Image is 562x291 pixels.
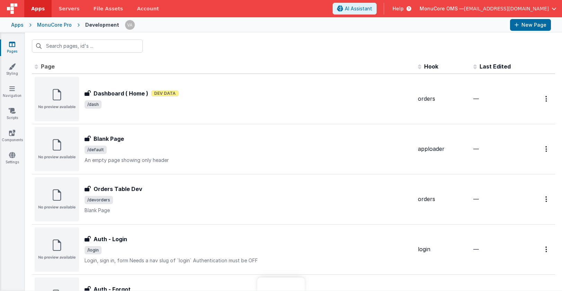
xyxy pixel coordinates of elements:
[541,192,552,206] button: Options
[541,92,552,106] button: Options
[333,3,377,15] button: AI Assistant
[418,195,468,203] div: orders
[85,196,113,204] span: /devorders
[420,5,556,12] button: MonuCore OMS — [EMAIL_ADDRESS][DOMAIN_NAME]
[473,145,479,152] span: —
[41,63,55,70] span: Page
[510,19,551,31] button: New Page
[85,146,107,154] span: /default
[420,5,464,12] span: MonuCore OMS —
[393,5,404,12] span: Help
[424,63,438,70] span: Hook
[32,39,143,53] input: Search pages, id's ...
[541,142,552,156] button: Options
[480,63,511,70] span: Last Edited
[151,90,179,97] span: Dev Data
[85,21,119,28] div: Development
[59,5,79,12] span: Servers
[473,246,479,253] span: —
[85,157,412,164] p: An empty page showing only header
[85,257,412,264] p: Login, sign in, form Needs a nav slug of `login` Authentication must be OFF
[541,242,552,256] button: Options
[418,95,468,103] div: orders
[94,185,142,193] h3: Orders Table Dev
[94,235,127,243] h3: Auth - Login
[125,20,135,30] img: d97663ceb9b5fe134a022c3e0b4ea6c6
[464,5,549,12] span: [EMAIL_ADDRESS][DOMAIN_NAME]
[85,207,412,214] p: Blank Page
[31,5,45,12] span: Apps
[345,5,372,12] span: AI Assistant
[94,135,124,143] h3: Blank Page
[473,95,479,102] span: —
[37,21,72,28] div: MonuCore Pro
[11,21,24,28] div: Apps
[418,145,468,153] div: apploader
[473,195,479,202] span: —
[85,100,102,109] span: /dash
[94,5,123,12] span: File Assets
[94,89,148,98] h3: Dashboard ( Home )
[85,246,102,254] span: /login
[418,245,468,253] div: login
